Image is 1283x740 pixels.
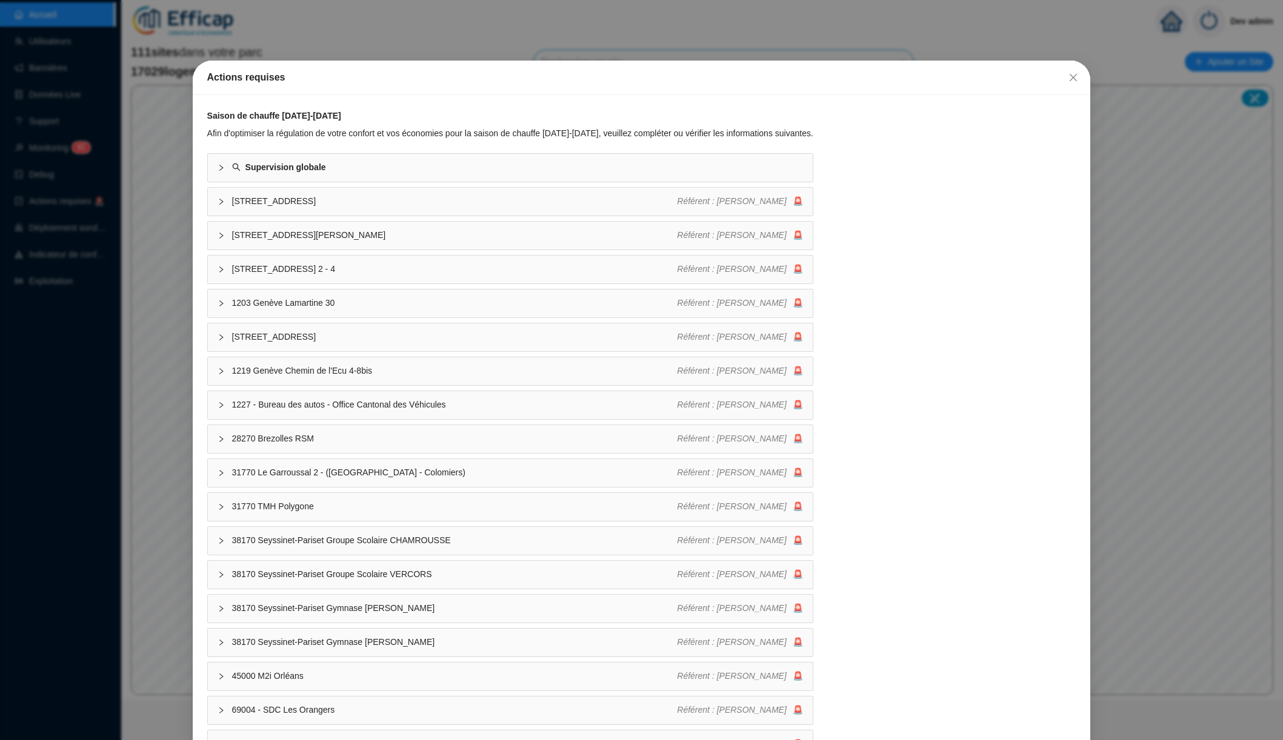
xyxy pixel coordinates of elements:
[677,535,787,545] span: Référent : [PERSON_NAME]
[208,222,813,249] div: [STREET_ADDRESS][PERSON_NAME]Référent : [PERSON_NAME]🚨
[207,111,341,121] strong: Saison de chauffe [DATE]-[DATE]
[232,568,678,581] span: 38170 Seyssinet-Pariset Groupe Scolaire VERCORS
[232,466,678,479] span: 31770 Le Garroussal 2 - ([GEOGRAPHIC_DATA] - Colomiers)
[677,500,803,513] div: 🚨
[232,500,678,513] span: 31770 TMH Polygone
[677,400,787,409] span: Référent : [PERSON_NAME]
[677,670,803,682] div: 🚨
[232,704,678,716] span: 69004 - SDC Les Orangers
[232,195,678,208] span: [STREET_ADDRESS]
[677,365,803,377] div: 🚨
[208,357,813,385] div: 1219 Genève Chemin de l'Ecu 4-8bisRéférent : [PERSON_NAME]🚨
[232,432,678,445] span: 28270 Brezolles RSM
[208,391,813,419] div: 1227 - Bureau des autos - Office Cantonal des VéhiculesRéférent : [PERSON_NAME]🚨
[218,673,225,680] span: collapsed
[208,527,813,555] div: 38170 Seyssinet-Pariset Groupe Scolaire CHAMROUSSERéférent : [PERSON_NAME]🚨
[208,696,813,724] div: 69004 - SDC Les OrangersRéférent : [PERSON_NAME]🚨
[232,534,678,547] span: 38170 Seyssinet-Pariset Groupe Scolaire CHAMROUSSE
[677,196,787,206] span: Référent : [PERSON_NAME]
[218,401,225,409] span: collapsed
[218,435,225,443] span: collapsed
[677,568,803,581] div: 🚨
[208,289,813,317] div: 1203 Genève Lamartine 30Référent : [PERSON_NAME]🚨
[677,705,787,715] span: Référent : [PERSON_NAME]
[232,297,678,309] span: 1203 Genève Lamartine 30
[677,569,787,579] span: Référent : [PERSON_NAME]
[677,229,803,242] div: 🚨
[208,561,813,589] div: 38170 Seyssinet-Pariset Groupe Scolaire VERCORSRéférent : [PERSON_NAME]🚨
[218,537,225,544] span: collapsed
[677,230,787,240] span: Référent : [PERSON_NAME]
[218,571,225,578] span: collapsed
[218,639,225,646] span: collapsed
[208,629,813,656] div: 38170 Seyssinet-Pariset Gymnase [PERSON_NAME]Référent : [PERSON_NAME]🚨
[218,266,225,273] span: collapsed
[677,704,803,716] div: 🚨
[677,466,803,479] div: 🚨
[677,501,787,511] span: Référent : [PERSON_NAME]
[677,264,787,274] span: Référent : [PERSON_NAME]
[218,368,225,375] span: collapsed
[245,162,326,172] strong: Supervision globale
[1064,68,1083,87] button: Close
[232,331,678,343] span: [STREET_ADDRESS]
[677,332,787,342] span: Référent : [PERSON_NAME]
[218,605,225,612] span: collapsed
[232,163,241,171] span: search
[208,459,813,487] div: 31770 Le Garroussal 2 - ([GEOGRAPHIC_DATA] - Colomiers)Référent : [PERSON_NAME]🚨
[677,534,803,547] div: 🚨
[677,366,787,375] span: Référent : [PERSON_NAME]
[207,127,813,140] div: Afin d'optimiser la régulation de votre confort et vos économies pour la saison de chauffe [DATE]...
[208,662,813,690] div: 45000 M2i OrléansRéférent : [PERSON_NAME]🚨
[218,469,225,477] span: collapsed
[677,432,803,445] div: 🚨
[218,503,225,510] span: collapsed
[1064,73,1083,82] span: Fermer
[218,334,225,341] span: collapsed
[677,636,803,649] div: 🚨
[677,602,803,615] div: 🚨
[677,195,803,208] div: 🚨
[232,263,678,276] span: [STREET_ADDRESS] 2 - 4
[208,425,813,453] div: 28270 Brezolles RSMRéférent : [PERSON_NAME]🚨
[218,198,225,205] span: collapsed
[208,595,813,623] div: 38170 Seyssinet-Pariset Gymnase [PERSON_NAME]Référent : [PERSON_NAME]🚨
[677,434,787,443] span: Référent : [PERSON_NAME]
[232,365,678,377] span: 1219 Genève Chemin de l'Ecu 4-8bis
[208,323,813,351] div: [STREET_ADDRESS]Référent : [PERSON_NAME]🚨
[218,232,225,239] span: collapsed
[232,398,678,411] span: 1227 - Bureau des autos - Office Cantonal des Véhicules
[232,229,678,242] span: [STREET_ADDRESS][PERSON_NAME]
[208,188,813,216] div: [STREET_ADDRESS]Référent : [PERSON_NAME]🚨
[232,670,678,682] span: 45000 M2i Orléans
[1068,73,1078,82] span: close
[218,300,225,307] span: collapsed
[232,602,678,615] span: 38170 Seyssinet-Pariset Gymnase [PERSON_NAME]
[677,671,787,681] span: Référent : [PERSON_NAME]
[218,707,225,714] span: collapsed
[677,263,803,276] div: 🚨
[677,297,803,309] div: 🚨
[677,467,787,477] span: Référent : [PERSON_NAME]
[208,256,813,283] div: [STREET_ADDRESS] 2 - 4Référent : [PERSON_NAME]🚨
[677,331,803,343] div: 🚨
[232,636,678,649] span: 38170 Seyssinet-Pariset Gymnase [PERSON_NAME]
[677,637,787,647] span: Référent : [PERSON_NAME]
[218,164,225,171] span: collapsed
[677,603,787,613] span: Référent : [PERSON_NAME]
[677,398,803,411] div: 🚨
[207,70,1076,85] div: Actions requises
[208,493,813,521] div: 31770 TMH PolygoneRéférent : [PERSON_NAME]🚨
[208,154,813,182] div: Supervision globale
[677,298,787,308] span: Référent : [PERSON_NAME]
